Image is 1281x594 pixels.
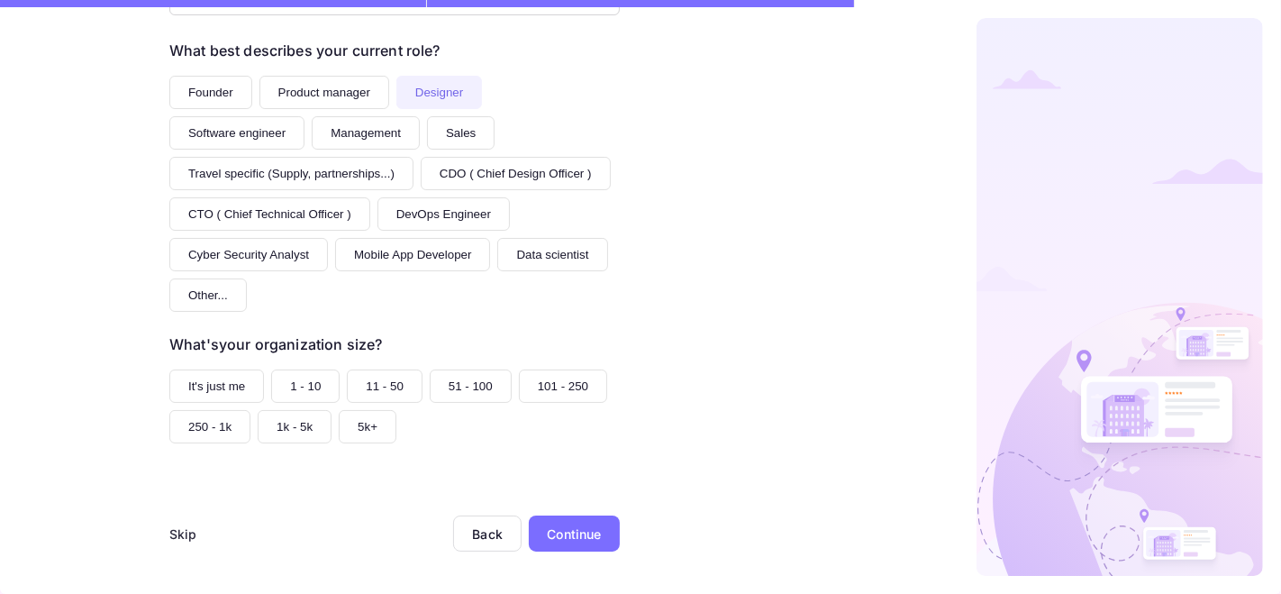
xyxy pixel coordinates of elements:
[259,76,389,109] button: Product manager
[169,40,441,61] div: What best describes your current role?
[258,410,332,443] button: 1k - 5k
[377,197,510,231] button: DevOps Engineer
[430,370,512,403] button: 51 - 100
[421,157,611,190] button: CDO ( Chief Design Officer )
[169,279,247,312] button: Other...
[396,76,482,109] button: Designer
[169,197,370,231] button: CTO ( Chief Technical Officer )
[519,370,607,403] button: 101 - 250
[169,410,250,443] button: 250 - 1k
[169,157,413,190] button: Travel specific (Supply, partnerships...)
[169,238,328,271] button: Cyber Security Analyst
[312,116,420,150] button: Management
[335,238,490,271] button: Mobile App Developer
[169,334,382,355] div: What's your organization size?
[339,410,396,443] button: 5k+
[977,18,1263,576] img: logo
[169,116,304,150] button: Software engineer
[169,370,264,403] button: It's just me
[271,370,340,403] button: 1 - 10
[472,526,503,542] div: Back
[547,525,601,544] div: Continue
[169,76,252,109] button: Founder
[347,370,422,403] button: 11 - 50
[427,116,495,150] button: Sales
[497,238,607,271] button: Data scientist
[169,525,197,544] div: Skip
